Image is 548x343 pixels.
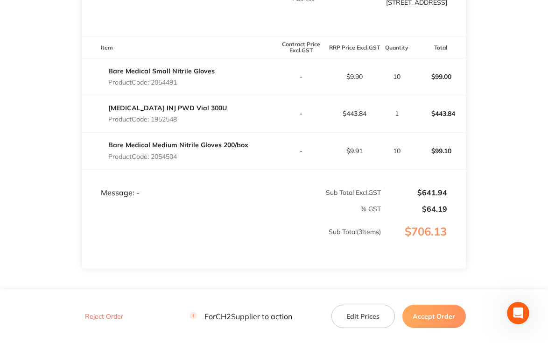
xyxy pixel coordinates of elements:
p: Product Code: 2054491 [108,79,215,86]
p: Product Code: 1952548 [108,115,227,123]
p: $99.10 [413,140,465,162]
p: Sub Total Excl. GST [274,189,381,196]
p: $443.84 [328,110,381,117]
p: - [274,110,327,117]
th: Item [82,36,274,58]
p: $443.84 [413,102,465,125]
p: $99.00 [413,65,465,88]
p: $64.19 [382,205,447,213]
a: Bare Medical Medium Nitrile Gloves 200/box [108,141,248,149]
p: - [274,147,327,155]
p: $706.13 [382,225,465,257]
button: Edit Prices [331,304,395,328]
th: RRP Price Excl. GST [328,36,381,58]
a: Bare Medical Small Nitrile Gloves [108,67,215,75]
button: Accept Order [402,304,466,328]
p: $9.90 [328,73,381,80]
p: Product Code: 2054504 [108,153,248,160]
div: Close [161,15,177,32]
th: Contract Price Excl. GST [274,36,328,58]
span: Home [36,271,57,278]
p: For CH2 Supplier to action [190,312,292,321]
p: 1 [382,110,412,117]
p: Sub Total ( 3 Items) [83,228,381,254]
button: Messages [93,248,187,285]
p: $9.91 [328,147,381,155]
p: - [274,73,327,80]
td: Message: - [82,169,274,197]
th: Total [412,36,466,58]
p: 10 [382,147,412,155]
th: Quantity [381,36,412,58]
p: 10 [382,73,412,80]
p: % GST [83,205,381,213]
span: Messages [124,271,156,278]
button: Reject Order [82,312,126,321]
p: $641.94 [382,188,447,197]
iframe: Intercom live chat [507,302,529,324]
a: [MEDICAL_DATA] INJ PWD Vial 300U [108,104,227,112]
